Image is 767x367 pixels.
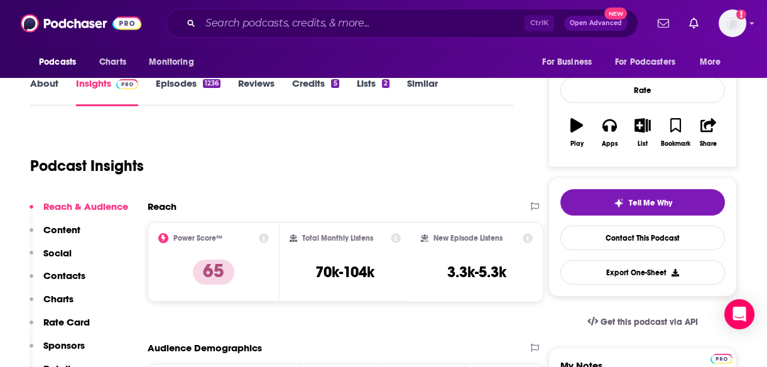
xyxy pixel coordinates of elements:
[525,15,554,31] span: Ctrl K
[30,270,85,293] button: Contacts
[148,200,177,212] h2: Reach
[166,9,638,38] div: Search podcasts, credits, & more...
[99,53,126,71] span: Charts
[570,140,584,148] div: Play
[43,247,72,259] p: Social
[76,77,138,106] a: InsightsPodchaser Pro
[710,352,732,364] a: Pro website
[560,77,725,103] div: Rate
[700,53,721,71] span: More
[331,79,339,88] div: 5
[626,110,659,155] button: List
[200,13,525,33] input: Search podcasts, credits, & more...
[203,79,220,88] div: 1236
[719,9,746,37] button: Show profile menu
[357,77,389,106] a: Lists2
[43,316,90,328] p: Rate Card
[577,307,708,337] a: Get this podcast via API
[560,260,725,285] button: Export One-Sheet
[719,9,746,37] img: User Profile
[43,293,73,305] p: Charts
[560,226,725,250] a: Contact This Podcast
[433,234,503,243] h2: New Episode Listens
[607,50,694,74] button: open menu
[30,339,85,363] button: Sponsors
[629,198,672,208] span: Tell Me Why
[601,317,698,327] span: Get this podcast via API
[30,156,144,175] h1: Podcast Insights
[149,53,193,71] span: Monitoring
[21,11,141,35] img: Podchaser - Follow, Share and Rate Podcasts
[30,247,72,270] button: Social
[560,110,593,155] button: Play
[315,263,374,282] h3: 70k-104k
[615,53,675,71] span: For Podcasters
[43,200,128,212] p: Reach & Audience
[30,293,73,316] button: Charts
[30,50,92,74] button: open menu
[91,50,134,74] a: Charts
[140,50,210,74] button: open menu
[719,9,746,37] span: Logged in as megcassidy
[661,140,690,148] div: Bookmark
[238,77,275,106] a: Reviews
[43,270,85,282] p: Contacts
[382,79,389,88] div: 2
[692,110,725,155] button: Share
[700,140,717,148] div: Share
[736,9,746,19] svg: Add a profile image
[407,77,438,106] a: Similar
[156,77,220,106] a: Episodes1236
[43,339,85,351] p: Sponsors
[560,189,725,216] button: tell me why sparkleTell Me Why
[43,224,80,236] p: Content
[447,263,506,282] h3: 3.3k-5.3k
[173,234,222,243] h2: Power Score™
[542,53,592,71] span: For Business
[653,13,674,34] a: Show notifications dropdown
[564,16,628,31] button: Open AdvancedNew
[292,77,339,106] a: Credits5
[302,234,373,243] h2: Total Monthly Listens
[604,8,627,19] span: New
[30,200,128,224] button: Reach & Audience
[691,50,737,74] button: open menu
[638,140,648,148] div: List
[148,342,262,354] h2: Audience Demographics
[116,79,138,89] img: Podchaser Pro
[533,50,607,74] button: open menu
[30,77,58,106] a: About
[30,316,90,339] button: Rate Card
[684,13,704,34] a: Show notifications dropdown
[39,53,76,71] span: Podcasts
[30,224,80,247] button: Content
[593,110,626,155] button: Apps
[710,354,732,364] img: Podchaser Pro
[570,20,622,26] span: Open Advanced
[659,110,692,155] button: Bookmark
[614,198,624,208] img: tell me why sparkle
[724,299,754,329] div: Open Intercom Messenger
[602,140,618,148] div: Apps
[193,260,234,285] p: 65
